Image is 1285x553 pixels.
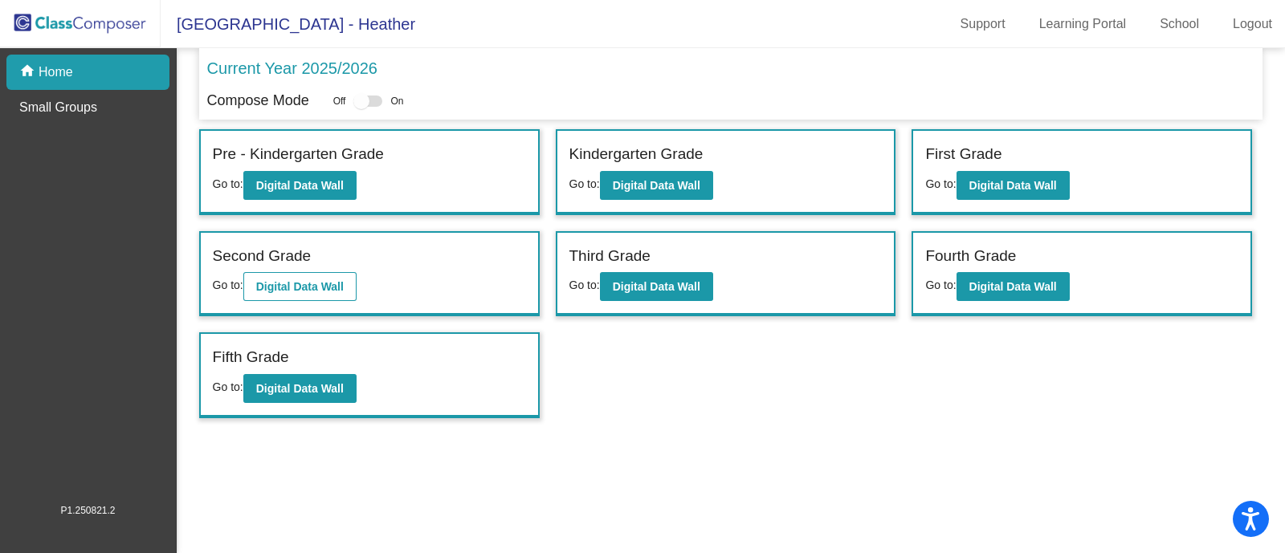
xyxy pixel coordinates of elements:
[243,374,357,403] button: Digital Data Wall
[207,56,377,80] p: Current Year 2025/2026
[613,179,700,192] b: Digital Data Wall
[613,280,700,293] b: Digital Data Wall
[1220,11,1285,37] a: Logout
[207,90,309,112] p: Compose Mode
[213,245,312,268] label: Second Grade
[925,143,1001,166] label: First Grade
[600,272,713,301] button: Digital Data Wall
[243,272,357,301] button: Digital Data Wall
[1147,11,1212,37] a: School
[213,380,243,393] span: Go to:
[256,280,344,293] b: Digital Data Wall
[925,245,1016,268] label: Fourth Grade
[39,63,73,82] p: Home
[213,143,384,166] label: Pre - Kindergarten Grade
[948,11,1018,37] a: Support
[1026,11,1140,37] a: Learning Portal
[569,177,600,190] span: Go to:
[161,11,415,37] span: [GEOGRAPHIC_DATA] - Heather
[925,177,956,190] span: Go to:
[213,346,289,369] label: Fifth Grade
[569,245,651,268] label: Third Grade
[213,177,243,190] span: Go to:
[569,279,600,291] span: Go to:
[256,382,344,395] b: Digital Data Wall
[969,280,1057,293] b: Digital Data Wall
[569,143,704,166] label: Kindergarten Grade
[243,171,357,200] button: Digital Data Wall
[969,179,1057,192] b: Digital Data Wall
[333,94,346,108] span: Off
[600,171,713,200] button: Digital Data Wall
[390,94,403,108] span: On
[19,98,97,117] p: Small Groups
[256,179,344,192] b: Digital Data Wall
[925,279,956,291] span: Go to:
[957,272,1070,301] button: Digital Data Wall
[213,279,243,291] span: Go to:
[19,63,39,82] mat-icon: home
[957,171,1070,200] button: Digital Data Wall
